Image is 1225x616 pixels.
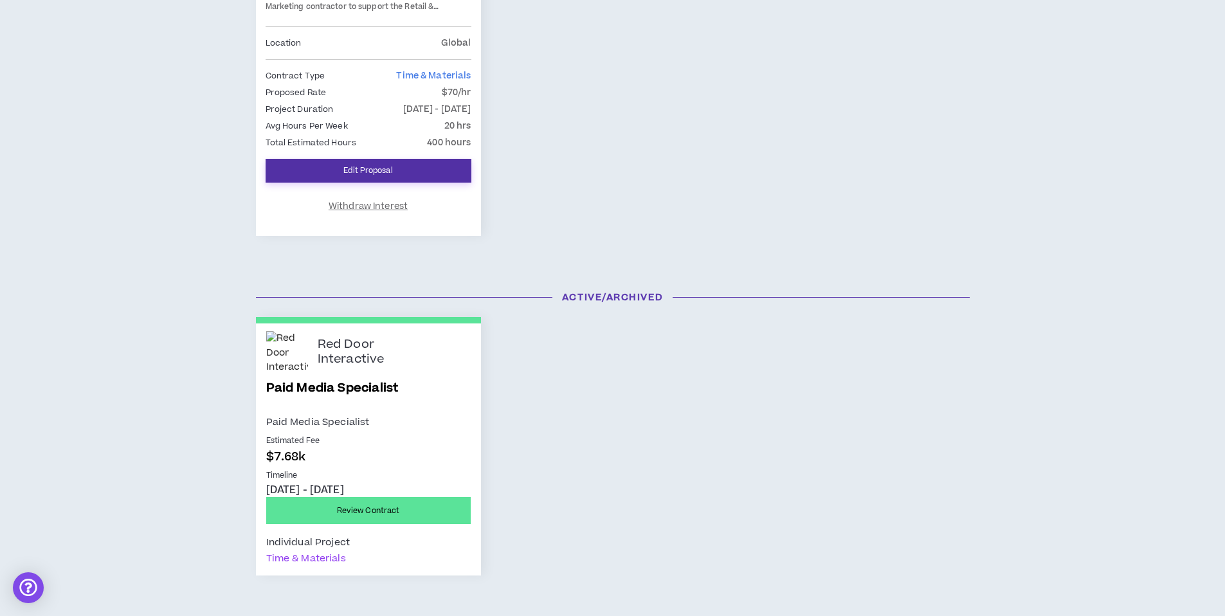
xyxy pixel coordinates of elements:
div: Individual Project [266,534,350,550]
span: Time & Materials [396,69,471,82]
a: Review Contract [266,497,471,524]
img: Red Door Interactive [266,331,308,373]
p: Contract Type [266,69,325,83]
p: Global [441,36,471,50]
p: 20 hrs [444,119,471,133]
p: $7.68k [266,448,471,466]
div: Open Intercom Messenger [13,572,44,603]
p: Red Door Interactive [318,338,408,367]
p: Estimated Fee [266,435,471,447]
p: 400 hours [427,136,471,150]
div: Time & Materials [266,550,346,566]
p: Proposed Rate [266,86,327,100]
p: $70/hr [442,86,471,100]
p: Timeline [266,470,471,482]
span: Withdraw Interest [329,201,408,213]
p: Location [266,36,302,50]
p: Project Duration [266,102,334,116]
h3: Active/Archived [246,291,979,304]
a: Edit Proposal [266,159,471,183]
p: Avg Hours Per Week [266,119,348,133]
p: Paid Media Specialist [266,414,471,430]
p: [DATE] - [DATE] [266,483,471,497]
p: [DATE] - [DATE] [403,102,471,116]
button: Withdraw Interest [266,193,471,220]
a: Paid Media Specialist [266,379,471,414]
p: Total Estimated Hours [266,136,357,150]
